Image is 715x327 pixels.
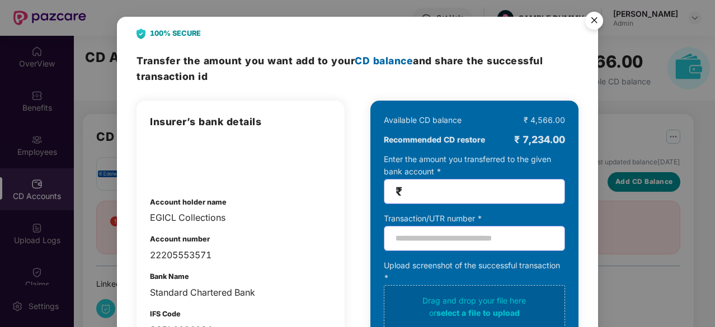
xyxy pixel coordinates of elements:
img: upload-logs [150,141,208,180]
b: IFS Code [150,310,181,318]
div: Transaction/UTR number * [384,212,565,225]
div: ₹ 4,566.00 [524,114,565,126]
button: Close [578,6,609,36]
b: Recommended CD restore [384,134,485,146]
img: svg+xml;base64,PHN2ZyB4bWxucz0iaHR0cDovL3d3dy53My5vcmcvMjAwMC9zdmciIHdpZHRoPSIyNCIgaGVpZ2h0PSIyOC... [137,29,145,39]
div: Standard Chartered Bank [150,286,331,300]
span: CD balance [355,55,413,67]
b: Bank Name [150,272,189,281]
img: svg+xml;base64,PHN2ZyB4bWxucz0iaHR0cDovL3d3dy53My5vcmcvMjAwMC9zdmciIHdpZHRoPSI1NiIgaGVpZ2h0PSI1Ni... [578,7,610,38]
div: 22205553571 [150,248,331,262]
span: ₹ [396,185,402,198]
div: Available CD balance [384,114,462,126]
h3: Insurer’s bank details [150,114,331,130]
div: EGICL Collections [150,211,331,225]
div: ₹ 7,234.00 [514,132,565,148]
div: Enter the amount you transferred to the given bank account * [384,153,565,204]
span: select a file to upload [436,308,520,317]
div: or [388,307,561,319]
b: Account holder name [150,198,227,206]
b: 100% SECURE [150,28,201,39]
b: Account number [150,235,210,243]
h3: Transfer the amount and share the successful transaction id [137,53,578,84]
span: you want add to your [245,55,413,67]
